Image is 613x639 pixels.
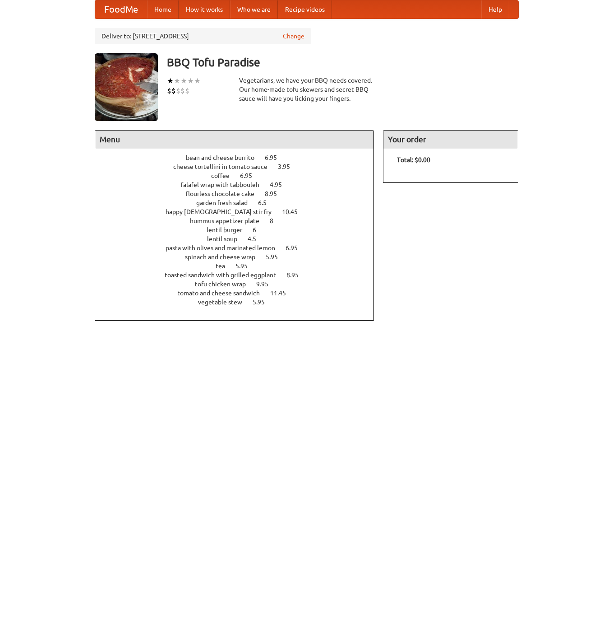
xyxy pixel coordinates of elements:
[266,253,287,261] span: 5.95
[95,0,147,19] a: FoodMe
[230,0,278,19] a: Who we are
[95,28,311,44] div: Deliver to: [STREET_ADDRESS]
[207,235,273,243] a: lentil soup 4.5
[167,86,171,96] li: $
[166,244,314,252] a: pasta with olives and marinated lemon 6.95
[270,217,282,224] span: 8
[185,253,295,261] a: spinach and cheese wrap 5.95
[180,76,187,86] li: ★
[195,280,285,288] a: tofu chicken wrap 9.95
[481,0,509,19] a: Help
[173,163,307,170] a: cheese tortellini in tomato sauce 3.95
[211,172,269,179] a: coffee 6.95
[167,53,519,71] h3: BBQ Tofu Paradise
[196,199,257,206] span: garden fresh salad
[256,280,277,288] span: 9.95
[190,217,290,224] a: hummus appetizer plate 8
[211,172,239,179] span: coffee
[198,299,281,306] a: vegetable stew 5.95
[186,154,263,161] span: bean and cheese burrito
[278,163,299,170] span: 3.95
[216,262,264,270] a: tea 5.95
[286,244,307,252] span: 6.95
[207,226,273,233] a: lentil burger 6
[253,299,274,306] span: 5.95
[286,271,308,279] span: 8.95
[186,154,294,161] a: bean and cheese burrito 6.95
[239,76,374,103] div: Vegetarians, we have your BBQ needs covered. Our home-made tofu skewers and secret BBQ sauce will...
[166,208,281,215] span: happy [DEMOGRAPHIC_DATA] stir fry
[187,76,194,86] li: ★
[240,172,261,179] span: 6.95
[265,190,286,197] span: 8.95
[186,190,294,197] a: flourless chocolate cake 8.95
[95,53,158,121] img: angular.jpg
[248,235,265,243] span: 4.5
[185,86,189,96] li: $
[186,190,263,197] span: flourless chocolate cake
[176,86,180,96] li: $
[171,86,176,96] li: $
[165,271,315,279] a: toasted sandwich with grilled eggplant 8.95
[265,154,286,161] span: 6.95
[166,208,314,215] a: happy [DEMOGRAPHIC_DATA] stir fry 10.45
[95,131,374,149] h4: Menu
[253,226,265,233] span: 6
[207,235,246,243] span: lentil soup
[383,131,518,149] h4: Your order
[177,289,303,297] a: tomato and cheese sandwich 11.45
[167,76,174,86] li: ★
[194,76,201,86] li: ★
[177,289,269,297] span: tomato and cheese sandwich
[195,280,255,288] span: tofu chicken wrap
[278,0,332,19] a: Recipe videos
[180,86,185,96] li: $
[190,217,268,224] span: hummus appetizer plate
[258,199,276,206] span: 6.5
[185,253,264,261] span: spinach and cheese wrap
[270,181,291,188] span: 4.95
[207,226,251,233] span: lentil burger
[282,208,307,215] span: 10.45
[181,181,268,188] span: falafel wrap with tabbouleh
[283,32,304,41] a: Change
[196,199,283,206] a: garden fresh salad 6.5
[397,156,430,163] b: Total: $0.00
[165,271,285,279] span: toasted sandwich with grilled eggplant
[198,299,251,306] span: vegetable stew
[216,262,234,270] span: tea
[173,163,277,170] span: cheese tortellini in tomato sauce
[174,76,180,86] li: ★
[166,244,284,252] span: pasta with olives and marinated lemon
[270,289,295,297] span: 11.45
[179,0,230,19] a: How it works
[235,262,257,270] span: 5.95
[181,181,299,188] a: falafel wrap with tabbouleh 4.95
[147,0,179,19] a: Home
